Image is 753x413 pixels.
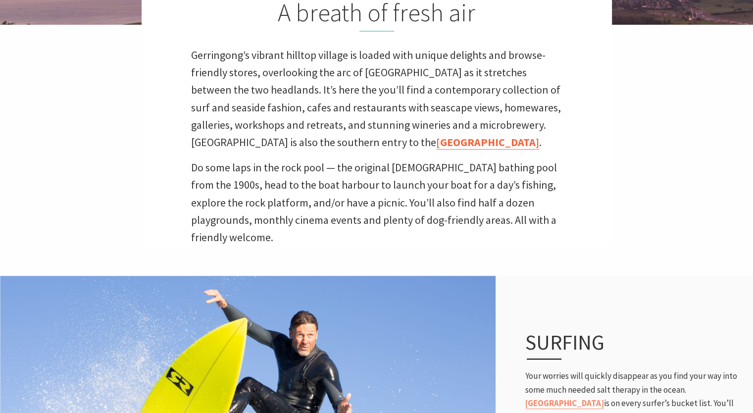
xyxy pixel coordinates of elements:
a: [GEOGRAPHIC_DATA] [436,135,539,150]
a: [GEOGRAPHIC_DATA] [525,398,604,409]
p: Gerringong’s vibrant hilltop village is loaded with unique delights and browse-friendly stores, o... [191,47,562,151]
h3: Surfing [525,330,721,360]
p: Do some laps in the rock pool — the original [DEMOGRAPHIC_DATA] bathing pool from the 1900s, head... [191,159,562,246]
